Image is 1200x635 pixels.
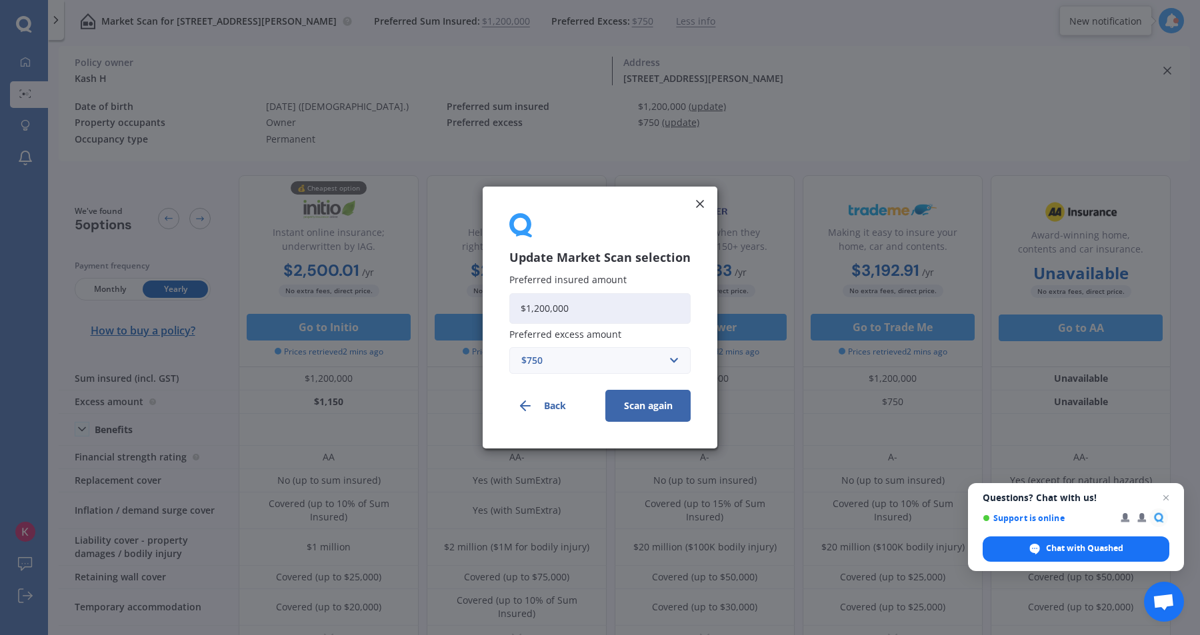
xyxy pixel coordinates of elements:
span: Chat with Quashed [1046,542,1123,554]
input: Enter amount [509,293,691,324]
span: Preferred insured amount [509,274,627,287]
span: Preferred excess amount [509,328,621,340]
div: Chat with Quashed [983,536,1169,562]
span: Close chat [1158,490,1174,506]
span: Questions? Chat with us! [983,492,1169,503]
button: Back [509,390,595,422]
span: Support is online [983,513,1111,523]
h3: Update Market Scan selection [509,250,691,265]
div: $750 [521,353,663,368]
button: Scan again [605,390,691,422]
div: Open chat [1144,582,1184,622]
